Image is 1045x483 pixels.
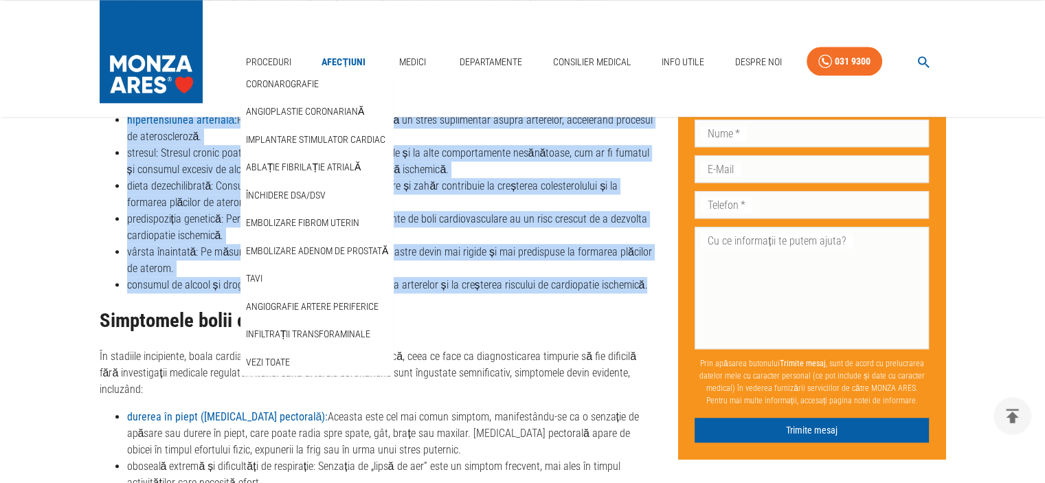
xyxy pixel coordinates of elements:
[656,48,710,76] a: Info Utile
[240,320,394,348] div: Infiltrații transforaminale
[243,100,367,123] a: Angioplastie coronariană
[807,47,882,76] a: 031 9300
[243,73,322,96] a: Coronarografie
[127,113,238,126] a: hipertensiunea arterială:
[127,145,657,178] li: stresul: Stresul cronic poate duce la creșterea tensiunii arteriale și la alte comportamente nesă...
[390,48,434,76] a: Medici
[240,126,394,154] div: Implantare stimulator cardiac
[454,48,528,76] a: Departamente
[780,359,826,368] b: Trimite mesaj
[127,410,328,423] a: durerea în piept ([MEDICAL_DATA] pectorală):
[100,310,657,332] h2: Simptomele bolii cardiace ischemice
[243,184,328,207] a: Închidere DSA/DSV
[243,295,381,318] a: Angiografie artere periferice
[835,53,870,70] div: 031 9300
[243,267,265,290] a: TAVI
[127,244,657,277] li: vârsta înaintată: Pe măsură ce înaintăm în vârstă, arterele noastre devin mai rigide și mai predi...
[240,48,297,76] a: Proceduri
[243,156,363,179] a: Ablație fibrilație atrială
[240,293,394,321] div: Angiografie artere periferice
[240,348,394,377] div: Vezi Toate
[729,48,787,76] a: Despre Noi
[993,397,1031,435] button: delete
[243,212,362,234] a: Embolizare fibrom uterin
[316,48,371,76] a: Afecțiuni
[695,418,929,443] button: Trimite mesaj
[243,323,374,346] a: Infiltrații transforaminale
[695,352,929,412] p: Prin apăsarea butonului , sunt de acord cu prelucrarea datelor mele cu caracter personal (ce pot ...
[240,70,394,98] div: Coronarografie
[127,409,657,458] li: Aceasta este cel mai comun simptom, manifestându-se ca o senzație de apăsare sau durere în piept,...
[240,265,394,293] div: TAVI
[127,211,657,244] li: predispoziția genetică: Persoanele care au în familie antecedente de boli cardiovasculare au un r...
[240,209,394,237] div: Embolizare fibrom uterin
[100,348,657,398] p: În stadiile incipiente, boala cardiacă ischemică poate fi asimptomatică, ceea ce face ca diagnost...
[240,153,394,181] div: Ablație fibrilație atrială
[240,237,394,265] div: Embolizare adenom de prostată
[127,178,657,211] li: dieta dezechilibrată: Consumul excesiv de grăsimi animale, sare și zahăr contribuie la creșterea ...
[240,181,394,210] div: Închidere DSA/DSV
[243,351,293,374] a: Vezi Toate
[127,112,657,145] li: Presiunea ridicată a sângelui exercită un stres suplimentar asupra arterelor, accelerând procesul...
[547,48,636,76] a: Consilier Medical
[127,277,657,293] li: consumul de alcool și droguri: Acestea pot duce la deteriorarea arterelor și la creșterea risculu...
[243,128,388,151] a: Implantare stimulator cardiac
[240,98,394,126] div: Angioplastie coronariană
[243,240,391,262] a: Embolizare adenom de prostată
[240,70,394,377] nav: secondary mailbox folders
